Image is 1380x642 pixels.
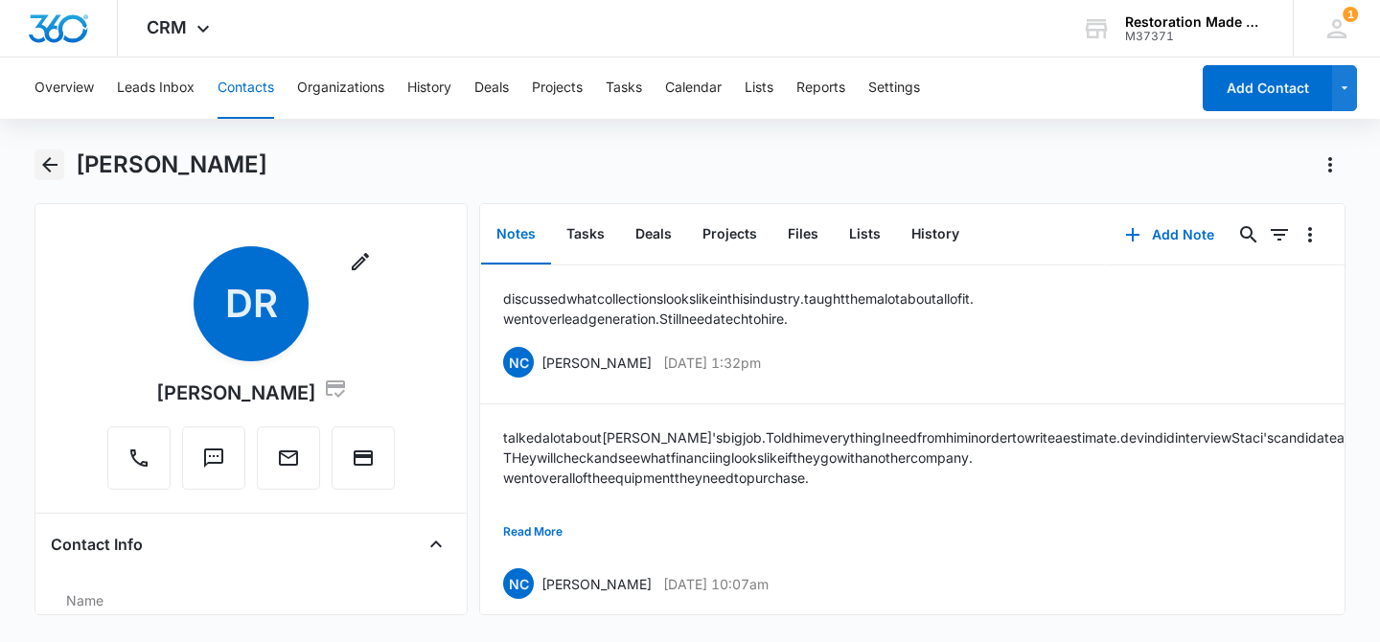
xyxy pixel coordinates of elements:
button: Organizations [297,57,384,119]
div: [PERSON_NAME] [156,377,347,407]
label: Name [66,590,436,610]
div: account id [1125,30,1265,43]
button: Back [34,149,64,180]
button: Actions [1315,149,1345,180]
h1: [PERSON_NAME] [76,150,267,179]
button: Projects [532,57,583,119]
h4: Contact Info [51,533,143,556]
span: NC [503,568,534,599]
button: Deals [474,57,509,119]
button: Notes [481,205,551,264]
a: Call [107,456,171,472]
a: Email [257,456,320,472]
div: account name [1125,14,1265,30]
span: CRM [147,17,187,37]
button: History [896,205,975,264]
p: discussed what collections looks like in this industry. taught them alot about all of it. [503,288,974,309]
p: went over lead generation. Still need a tech to hire. [503,309,974,329]
a: Charge [332,456,395,472]
p: [PERSON_NAME] [541,574,652,594]
button: Close [421,529,451,560]
button: Add Note [1106,212,1233,258]
span: DR [194,246,309,361]
span: NC [503,347,534,378]
button: Leads Inbox [117,57,195,119]
button: Text [182,426,245,490]
button: Tasks [551,205,620,264]
div: notifications count [1343,7,1358,22]
button: Call [107,426,171,490]
button: Charge [332,426,395,490]
button: Overflow Menu [1295,219,1325,250]
button: Read More [503,514,563,550]
button: Reports [796,57,845,119]
a: Text [182,456,245,472]
p: [PERSON_NAME] [541,353,652,373]
button: Settings [868,57,920,119]
button: Deals [620,205,687,264]
button: Projects [687,205,772,264]
button: Search... [1233,219,1264,250]
button: Contacts [218,57,274,119]
button: Email [257,426,320,490]
button: Lists [745,57,773,119]
span: 1 [1343,7,1358,22]
button: Filters [1264,219,1295,250]
p: [DATE] 1:32pm [663,353,761,373]
p: [DATE] 10:07am [663,574,769,594]
button: Tasks [606,57,642,119]
button: Add Contact [1203,65,1332,111]
button: Overview [34,57,94,119]
button: History [407,57,451,119]
button: Lists [834,205,896,264]
button: Calendar [665,57,722,119]
button: Files [772,205,834,264]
